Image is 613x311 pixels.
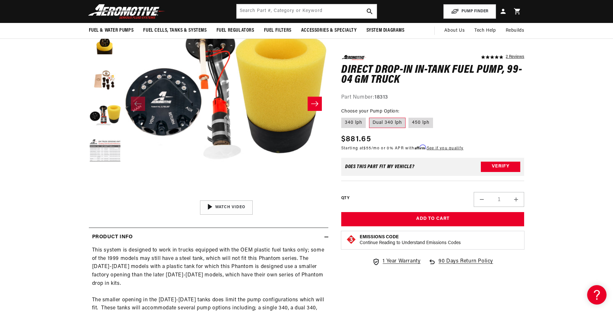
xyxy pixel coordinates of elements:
[131,97,145,111] button: Slide left
[364,146,371,150] span: $55
[360,234,461,246] button: Emissions CodeContinue Reading to Understand Emissions Codes
[341,118,366,128] label: 340 lph
[470,23,501,38] summary: Tech Help
[89,228,328,247] summary: Product Info
[439,23,470,38] a: About Us
[362,23,409,38] summary: System Diagrams
[259,23,296,38] summary: Fuel Filters
[143,27,206,34] span: Fuel Cells, Tanks & Systems
[341,145,463,151] p: Starting at /mo or 0% APR with .
[89,27,134,34] span: Fuel & Water Pumps
[506,55,524,59] a: 2 reviews
[92,233,133,241] h2: Product Info
[366,27,405,34] span: System Diagrams
[341,212,524,226] button: Add to Cart
[89,28,121,61] button: Load image 2 in gallery view
[341,133,371,145] span: $881.65
[474,27,496,34] span: Tech Help
[369,118,406,128] label: Dual 340 lph
[346,234,356,245] img: Emissions code
[444,28,465,33] span: About Us
[89,100,121,132] button: Load image 4 in gallery view
[360,235,399,240] strong: Emissions Code
[301,27,357,34] span: Accessories & Specialty
[341,93,524,102] div: Part Number:
[308,97,322,111] button: Slide right
[360,240,461,246] p: Continue Reading to Understand Emissions Codes
[481,161,520,172] button: Verify
[212,23,259,38] summary: Fuel Regulators
[237,4,377,18] input: Search by Part Number, Category or Keyword
[341,108,400,115] legend: Choose your Pump Option:
[439,257,493,272] span: 90 Days Return Policy
[408,118,433,128] label: 450 lph
[443,4,496,19] button: PUMP FINDER
[501,23,529,38] summary: Rebuilds
[428,257,493,272] a: 90 Days Return Policy
[296,23,362,38] summary: Accessories & Specialty
[138,23,211,38] summary: Fuel Cells, Tanks & Systems
[506,27,524,34] span: Rebuilds
[383,257,420,266] span: 1 Year Warranty
[264,27,291,34] span: Fuel Filters
[427,146,463,150] a: See if you qualify - Learn more about Affirm Financing (opens in modal)
[375,94,388,100] strong: 18313
[372,257,420,266] a: 1 Year Warranty
[415,145,426,149] span: Affirm
[89,64,121,96] button: Load image 3 in gallery view
[89,135,121,167] button: Load image 5 in gallery view
[363,4,377,18] button: search button
[341,196,349,201] label: QTY
[217,27,254,34] span: Fuel Regulators
[86,4,167,19] img: Aeromotive
[84,23,139,38] summary: Fuel & Water Pumps
[345,164,415,169] div: Does This part fit My vehicle?
[341,65,524,85] h1: Direct Drop-In In-Tank Fuel Pump, 99-04 GM Truck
